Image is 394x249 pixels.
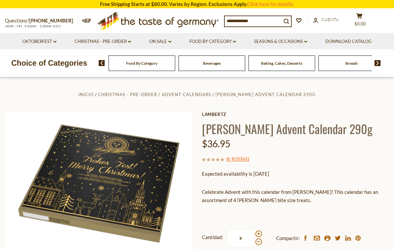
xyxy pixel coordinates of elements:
[227,229,254,247] input: Cantidad:
[261,61,302,66] a: Baking, Cakes, Desserts
[78,92,94,97] a: Inicio
[228,156,248,163] a: 0 reseñas
[5,24,61,28] span: MON - FRI, 9:00AM - 5:00PM (EST)
[126,61,157,66] a: Food By Category
[75,38,131,45] a: Christmas - PRE-ORDER
[325,38,372,45] a: Download Catalog
[215,92,316,97] a: [PERSON_NAME] Advent Calendar 290g
[203,61,221,66] a: Beverages
[202,112,389,117] a: Lambertz
[226,156,249,162] span: ( )
[345,61,358,66] a: Breads
[162,92,211,97] a: Advent Calendars
[349,13,369,29] button: $0.00
[375,60,381,66] img: next arrow
[202,188,389,204] p: Celebrate Advent with this calendar from [PERSON_NAME]! This calendar has an assortment of 4 [PER...
[202,233,223,241] strong: Cantidad:
[202,138,230,149] span: $36.95
[354,21,366,26] span: $0.00
[99,60,105,66] img: previous arrow
[313,16,339,23] a: Cuenta
[202,170,389,178] p: Expected availability is [DATE]
[98,92,157,97] a: Christmas - PRE-ORDER
[247,1,294,7] a: Click here for details.
[149,38,171,45] a: On Sale
[29,18,73,23] a: [PHONE_NUMBER]
[5,17,78,25] p: Questions?
[321,17,339,22] span: Cuenta
[254,38,307,45] a: Seasons & Occasions
[22,38,56,45] a: Oktoberfest
[189,38,236,45] a: Food By Category
[276,234,300,242] span: Compartir:
[202,121,389,136] h1: [PERSON_NAME] Advent Calendar 290g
